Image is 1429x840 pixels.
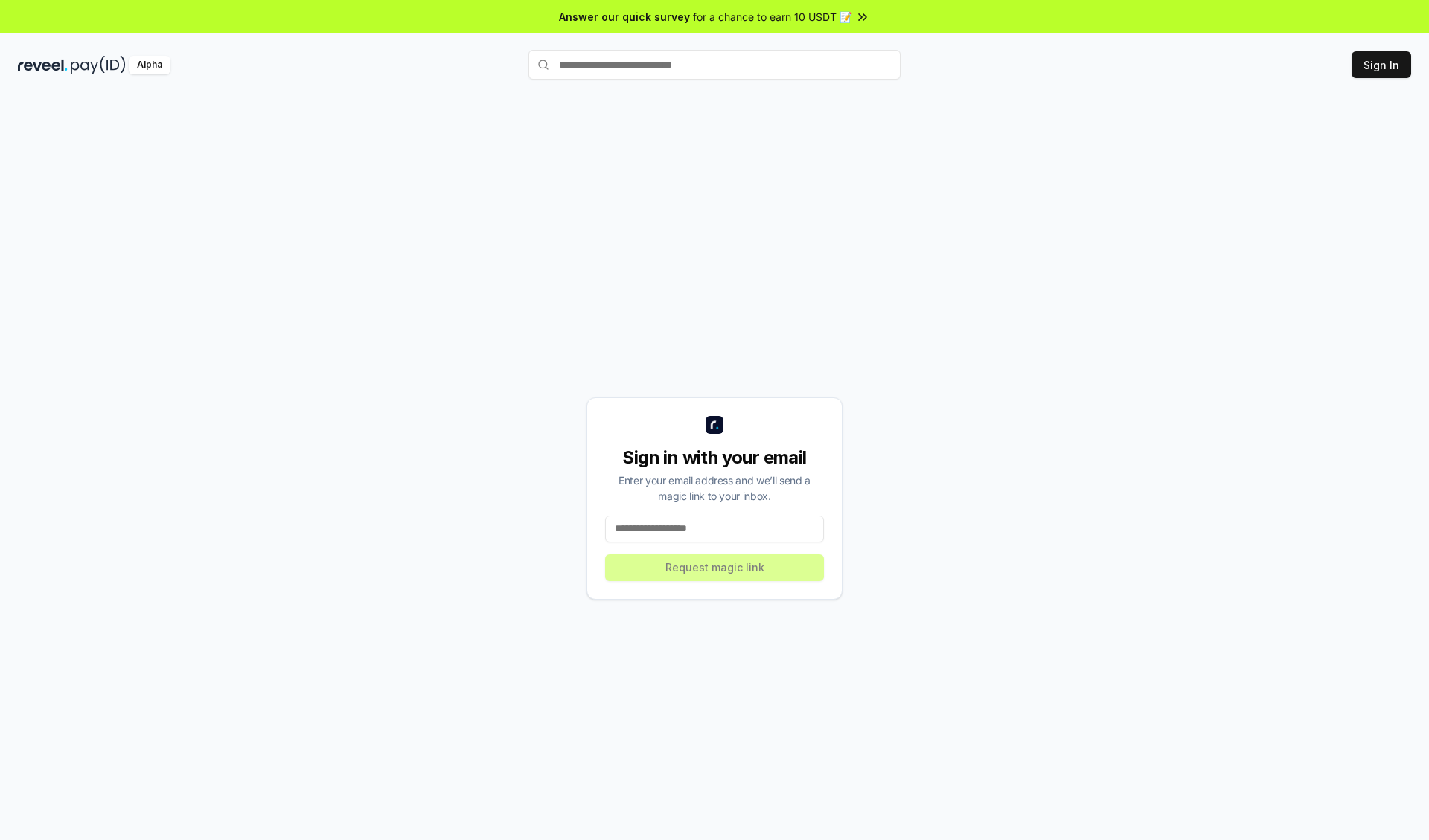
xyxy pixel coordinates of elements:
span: for a chance to earn 10 USDT 📝 [693,9,852,25]
img: reveel_dark [18,56,68,74]
span: Answer our quick survey [559,9,690,25]
button: Sign In [1352,51,1411,78]
img: logo_small [706,416,723,434]
div: Sign in with your email [605,446,824,469]
img: pay_id [71,56,126,74]
div: Alpha [129,56,170,74]
div: Enter your email address and we’ll send a magic link to your inbox. [605,472,824,504]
